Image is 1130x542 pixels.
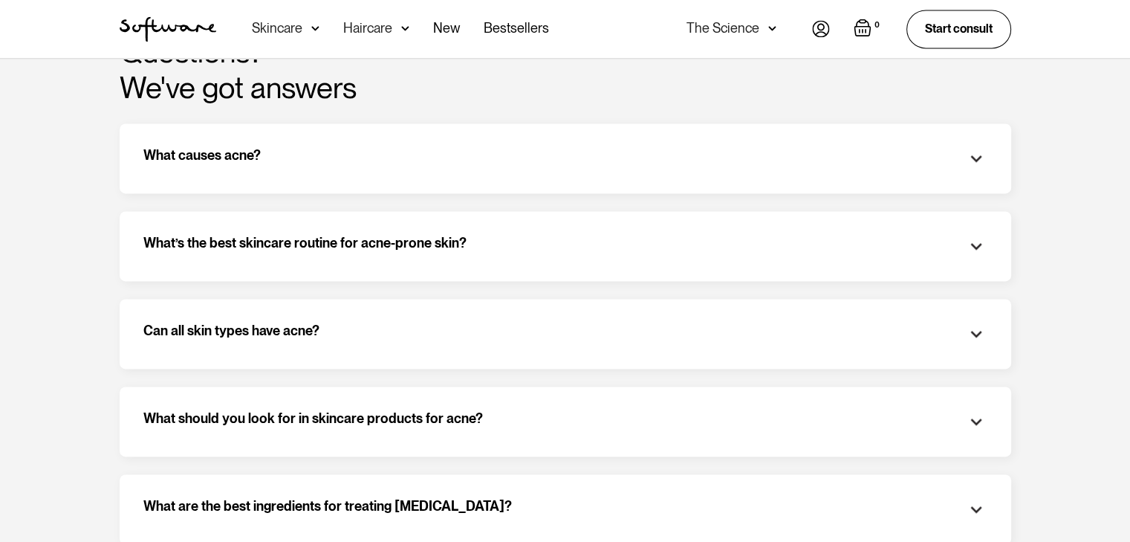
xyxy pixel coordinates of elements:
[768,21,776,36] img: arrow down
[965,498,987,520] img: black arrow pinting down
[871,19,883,32] div: 0
[143,498,512,520] h3: What are the best ingredients for treating [MEDICAL_DATA]?
[143,323,319,345] h3: Can all skin types have acne?
[965,235,987,257] img: black arrow pinting down
[906,10,1011,48] a: Start consult
[311,21,319,36] img: arrow down
[401,21,409,36] img: arrow down
[143,235,467,257] h3: What’s the best skincare routine for acne-prone skin?
[120,16,216,42] a: home
[120,16,216,42] img: Software Logo
[143,410,483,433] h3: What should you look for in skincare products for acne?
[965,323,987,345] img: black arrow pinting down
[252,21,302,36] div: Skincare
[854,19,883,39] a: Open empty cart
[965,410,987,433] img: black arrow pinting down
[120,34,1011,106] h2: Questions? We've got answers
[143,147,261,170] h3: What causes acne?
[343,21,392,36] div: Haircare
[965,147,987,170] img: black arrow pinting down
[686,21,759,36] div: The Science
